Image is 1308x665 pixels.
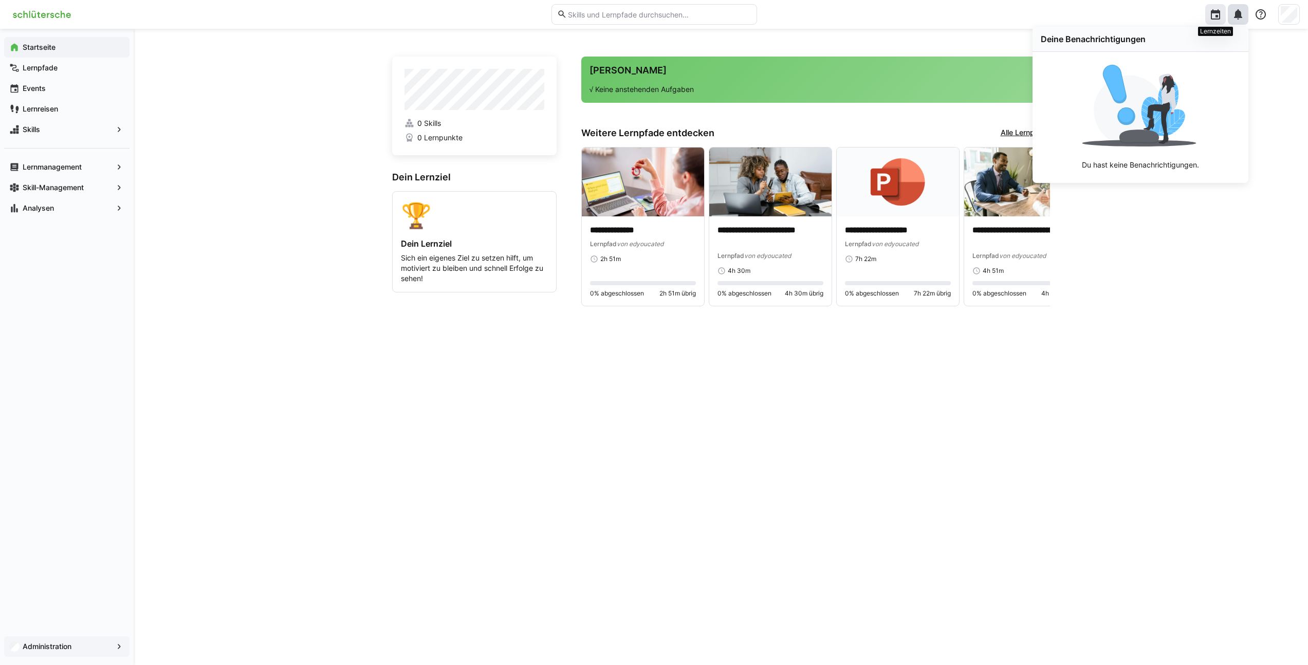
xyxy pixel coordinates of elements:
span: 4h 51m übrig [1041,289,1078,298]
div: 🏆 [401,200,548,230]
span: 7h 22m [855,255,876,263]
h4: Dein Lernziel [401,238,548,249]
span: 0% abgeschlossen [717,289,771,298]
a: Alle Lernpfade [1001,127,1050,139]
img: image [837,147,959,216]
span: 0% abgeschlossen [590,289,644,298]
span: 4h 30m übrig [785,289,823,298]
p: √ Keine anstehenden Aufgaben [589,84,1042,95]
span: 2h 51m übrig [659,289,696,298]
span: 2h 51m [600,255,621,263]
span: von edyoucated [999,252,1046,260]
span: 0 Lernpunkte [417,133,463,143]
input: Skills und Lernpfade durchsuchen… [567,10,751,19]
span: Lernpfad [717,252,744,260]
span: Du hast keine Benachrichtigungen. [1082,160,1199,170]
span: von edyoucated [617,240,664,248]
a: 0 Skills [404,118,544,128]
span: 0 Skills [417,118,441,128]
span: Lernpfad [590,240,617,248]
span: 0% abgeschlossen [972,289,1026,298]
h3: Weitere Lernpfade entdecken [581,127,714,139]
p: Sich ein eigenes Ziel zu setzen hilft, um motiviert zu bleiben und schnell Erfolge zu sehen! [401,253,548,284]
img: image [709,147,832,216]
div: Deine Benachrichtigungen [1041,34,1240,44]
span: 7h 22m übrig [914,289,951,298]
h3: [PERSON_NAME] [589,65,1042,76]
span: 0% abgeschlossen [845,289,899,298]
span: Lernpfad [845,240,872,248]
span: von edyoucated [744,252,791,260]
span: 4h 30m [728,267,750,275]
span: 4h 51m [983,267,1004,275]
div: Lernzeiten [1198,27,1233,36]
img: image [964,147,1086,216]
span: von edyoucated [872,240,918,248]
img: image [582,147,704,216]
span: Lernpfad [972,252,999,260]
h3: Dein Lernziel [392,172,557,183]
